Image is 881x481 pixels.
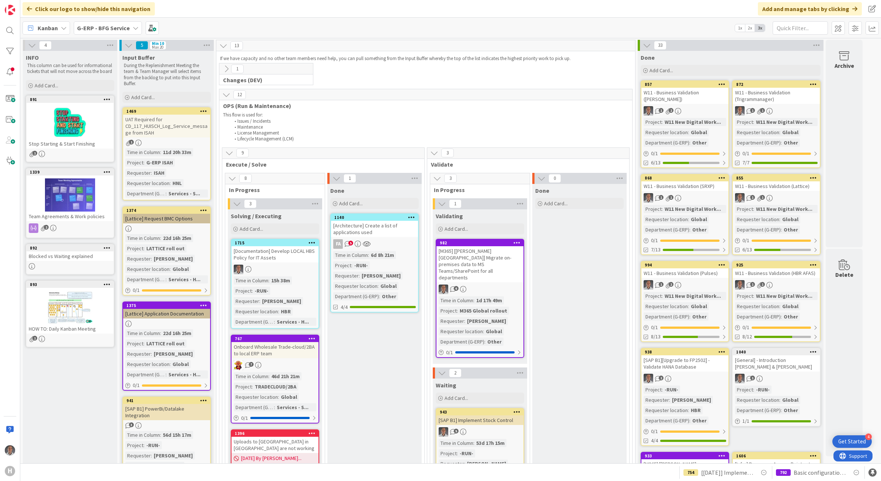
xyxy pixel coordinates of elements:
[152,255,195,263] div: [PERSON_NAME]
[125,169,151,177] div: Requester
[123,108,210,115] div: 1469
[26,280,114,347] a: 893HOW TO: Daily Kanban Meeting
[644,226,689,234] div: Department (G-ERP)
[688,302,689,310] span: :
[781,139,782,147] span: :
[641,349,728,355] div: 938
[30,97,114,102] div: 891
[32,336,37,341] span: 1
[331,214,418,237] div: 1140[Architecture] Create a list of applications used
[26,244,114,275] a: 892Blocked vs Waiting explained
[160,148,161,156] span: :
[439,317,464,325] div: Requester
[436,246,523,282] div: [M365] [[PERSON_NAME] [GEOGRAPHIC_DATA]] Migrate on-premises data to MS Teams/SharePoint for all ...
[641,80,729,168] a: 857W11 - Business Validation ([PERSON_NAME])PSProject:W11 New Digital Work...Requester location:G...
[735,205,753,213] div: Project
[143,244,144,252] span: :
[689,128,709,136] div: Global
[773,21,828,35] input: Quick Filter...
[126,208,210,213] div: 1374
[641,175,728,181] div: 868
[742,237,749,244] span: 0 / 1
[125,350,151,358] div: Requester
[689,302,709,310] div: Global
[161,234,193,242] div: 22d 16h 25m
[125,265,170,273] div: Requester location
[167,189,202,198] div: Services - S...
[735,313,781,321] div: Department (G-ERP)
[269,276,292,285] div: 15h 38m
[458,307,509,315] div: M365 Global rollout
[659,195,664,200] span: 1
[733,81,820,88] div: 872
[736,175,820,181] div: 855
[742,246,752,254] span: 6/13
[161,329,193,337] div: 22d 16h 25m
[27,281,114,288] div: 893
[644,292,662,300] div: Project
[663,118,723,126] div: W11 New Digital Work...
[644,118,662,126] div: Project
[27,245,114,251] div: 892
[689,139,690,147] span: :
[330,213,419,313] a: 1140[Architecture] Create a list of applications usedFATime in Column:6d 8h 21mProject:-RUN-Reque...
[144,244,187,252] div: LATTICE roll out
[77,24,130,32] b: G-ERP - BFG Service
[473,296,474,304] span: :
[234,265,243,274] img: PS
[439,327,483,335] div: Requester location
[733,181,820,191] div: W11 - Business Validation (Lattice)
[641,280,728,290] div: PS
[27,212,114,221] div: Team Agreements & Work policies
[644,106,653,116] img: PS
[268,276,269,285] span: :
[781,226,782,234] span: :
[26,168,114,238] a: 1339Team Agreements & Work policies
[27,245,114,261] div: 892Blocked vs Waiting explained
[331,214,418,221] div: 1140
[669,282,673,287] span: 2
[166,275,167,283] span: :
[779,302,780,310] span: :
[641,349,728,372] div: 938[SAP B1][Upgrade to FP2502] - Validate HANA Database
[440,240,523,245] div: 982
[27,251,114,261] div: Blocked vs Waiting explained
[234,318,274,326] div: Department (G-ERP)
[125,255,151,263] div: Requester
[436,348,523,357] div: 0/1
[231,335,319,424] a: 767Onboard Wholesale Trade-cloud/2BA to local ERP teamLCTime in Column:46d 21h 21mProject:TRADECL...
[234,276,268,285] div: Time in Column
[35,82,58,89] span: Add Card...
[735,193,745,203] img: PS
[27,169,114,221] div: 1339Team Agreements & Work policies
[38,24,58,32] span: Kanban
[231,265,318,274] div: PS
[735,226,781,234] div: Department (G-ERP)
[333,239,343,249] div: FA
[753,205,754,213] span: :
[733,106,820,116] div: PS
[742,333,752,341] span: 8/12
[641,88,728,104] div: W11 - Business Validation ([PERSON_NAME])
[641,348,729,446] a: 938[SAP B1][Upgrade to FP2502] - Validate HANA DatabasePSProject:-RUN-Requester:[PERSON_NAME]Requ...
[651,324,658,331] span: 0 / 1
[544,200,568,207] span: Add Card...
[275,318,311,326] div: Services - H...
[333,292,379,300] div: Department (G-ERP)
[641,81,728,104] div: 857W11 - Business Validation ([PERSON_NAME])
[436,240,523,246] div: 982
[641,175,728,191] div: 868W11 - Business Validation (SRXP)
[742,159,749,167] span: 7/7
[341,303,348,311] span: 4/4
[641,174,729,255] a: 868W11 - Business Validation (SRXP)PSProject:W11 New Digital Work...Requester location:GlobalDepa...
[260,297,303,305] div: [PERSON_NAME]
[253,287,270,295] div: -RUN-
[331,239,418,249] div: FA
[644,302,688,310] div: Requester location
[123,214,210,223] div: [Lattice] Request BMC Options
[348,241,353,245] span: 5
[735,106,745,116] img: PS
[690,313,708,321] div: Other
[151,169,152,177] span: :
[689,226,690,234] span: :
